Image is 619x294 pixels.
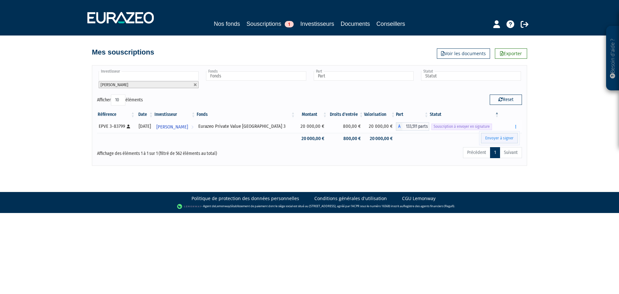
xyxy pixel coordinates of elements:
span: Souscription à envoyer en signature [431,124,492,130]
a: Conseillers [377,19,405,28]
a: Envoyer à signer [481,133,518,144]
th: Valorisation: activer pour trier la colonne par ordre croissant [364,109,396,120]
th: Investisseur: activer pour trier la colonne par ordre croissant [154,109,196,120]
p: Besoin d'aide ? [609,29,616,87]
span: [PERSON_NAME] [101,82,128,87]
td: 800,00 € [328,120,364,133]
th: Date: activer pour trier la colonne par ordre croissant [135,109,153,120]
a: Documents [341,19,370,28]
a: Exporter [495,48,527,59]
a: Nos fonds [214,19,240,28]
th: Fonds: activer pour trier la colonne par ordre croissant [196,109,296,120]
td: 20 000,00 € [364,133,396,144]
span: [PERSON_NAME] [156,121,188,133]
span: 133,511 parts [402,122,429,131]
td: 800,00 € [328,133,364,144]
div: Eurazeo Private Value [GEOGRAPHIC_DATA] 3 [198,123,293,130]
img: logo-lemonway.png [177,203,202,210]
img: 1732889491-logotype_eurazeo_blanc_rvb.png [87,12,154,24]
a: Conditions générales d'utilisation [314,195,387,202]
h4: Mes souscriptions [92,48,154,56]
select: Afficheréléments [111,95,125,106]
i: [Français] Personne physique [127,125,130,128]
i: Voir l'investisseur [191,121,193,133]
div: [DATE] [138,123,151,130]
td: 20 000,00 € [364,120,396,133]
label: Afficher éléments [97,95,143,106]
a: [PERSON_NAME] [154,120,196,133]
div: Affichage des éléments 1 à 1 sur 1 (filtré de 562 éléments au total) [97,147,269,157]
a: CGU Lemonway [402,195,436,202]
th: Part: activer pour trier la colonne par ordre croissant [396,109,429,120]
a: Voir les documents [437,48,490,59]
a: 1 [490,147,500,158]
div: EPVE 3-83799 [99,123,133,130]
th: Statut : activer pour trier la colonne par ordre d&eacute;croissant [429,109,500,120]
a: Investisseurs [300,19,334,28]
a: Souscriptions1 [246,19,294,29]
td: 20 000,00 € [296,133,328,144]
a: Registre des agents financiers (Regafi) [403,204,454,208]
div: - Agent de (établissement de paiement dont le siège social est situé au [STREET_ADDRESS], agréé p... [6,203,613,210]
th: Montant: activer pour trier la colonne par ordre croissant [296,109,328,120]
th: Référence : activer pour trier la colonne par ordre croissant [97,109,135,120]
span: 1 [285,21,294,27]
span: A [396,122,402,131]
a: Lemonway [215,204,230,208]
a: Politique de protection des données personnelles [192,195,299,202]
th: Droits d'entrée: activer pour trier la colonne par ordre croissant [328,109,364,120]
button: Reset [490,95,522,105]
td: 20 000,00 € [296,120,328,133]
div: A - Eurazeo Private Value Europe 3 [396,122,429,131]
